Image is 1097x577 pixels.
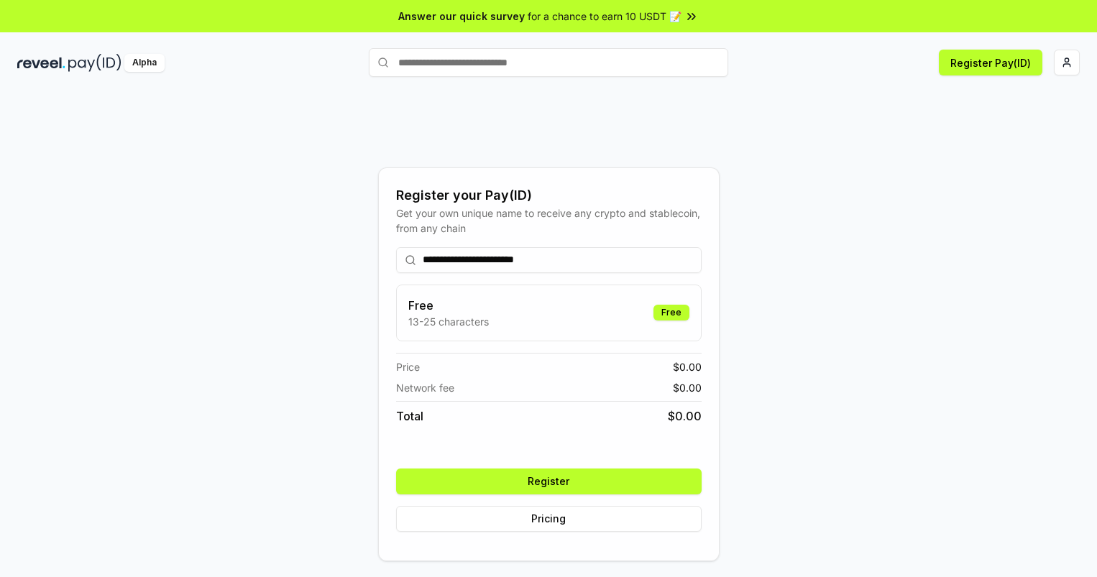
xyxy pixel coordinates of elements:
[673,380,702,395] span: $ 0.00
[396,359,420,374] span: Price
[668,407,702,425] span: $ 0.00
[408,297,489,314] h3: Free
[396,407,423,425] span: Total
[396,506,702,532] button: Pricing
[396,206,702,236] div: Get your own unique name to receive any crypto and stablecoin, from any chain
[124,54,165,72] div: Alpha
[398,9,525,24] span: Answer our quick survey
[939,50,1042,75] button: Register Pay(ID)
[528,9,681,24] span: for a chance to earn 10 USDT 📝
[396,468,702,494] button: Register
[396,380,454,395] span: Network fee
[653,305,689,320] div: Free
[673,359,702,374] span: $ 0.00
[68,54,121,72] img: pay_id
[17,54,65,72] img: reveel_dark
[396,185,702,206] div: Register your Pay(ID)
[408,314,489,329] p: 13-25 characters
